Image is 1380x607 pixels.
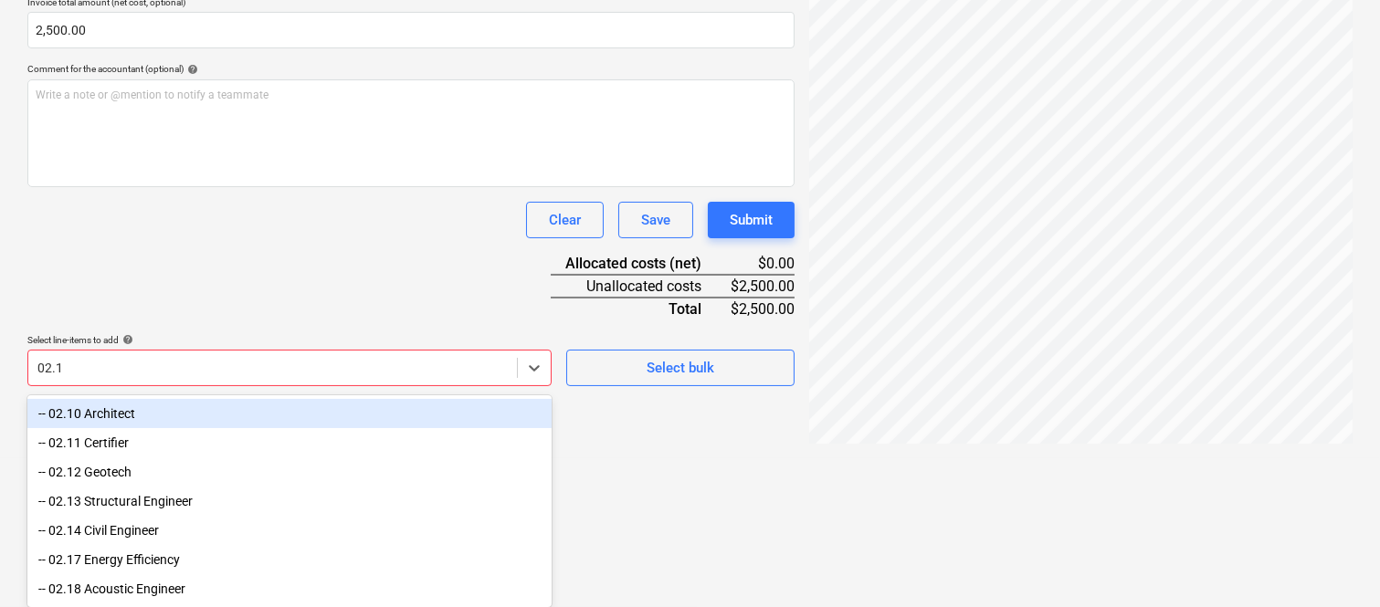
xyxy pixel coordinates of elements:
div: $2,500.00 [731,275,795,298]
div: $0.00 [731,253,795,275]
span: help [119,334,133,345]
div: -- 02.10 Architect [27,399,552,428]
div: -- 02.12 Geotech [27,457,552,487]
iframe: Chat Widget [1289,519,1380,607]
div: -- 02.18 Acoustic Engineer [27,574,552,603]
button: Submit [708,202,795,238]
div: Select bulk [647,356,714,380]
div: -- 02.11 Certifier [27,428,552,457]
div: Submit [730,208,773,232]
input: Invoice total amount (net cost, optional) [27,12,795,48]
div: Allocated costs (net) [551,253,731,275]
div: -- 02.13 Structural Engineer [27,487,552,516]
div: Select line-items to add [27,334,552,346]
div: -- 02.14 Civil Engineer [27,516,552,545]
div: $2,500.00 [731,298,795,319]
div: -- 02.17 Energy Efficiency [27,545,552,574]
div: Clear [549,208,581,232]
button: Save [618,202,693,238]
div: Unallocated costs [551,275,731,298]
div: Save [641,208,670,232]
button: Clear [526,202,604,238]
button: Select bulk [566,350,795,386]
div: Comment for the accountant (optional) [27,63,795,75]
div: Total [551,298,731,319]
span: help [184,64,198,75]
